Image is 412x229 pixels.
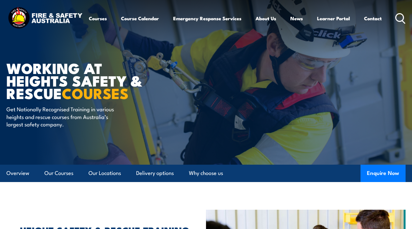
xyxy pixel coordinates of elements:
[6,61,165,99] h1: WORKING AT HEIGHTS SAFETY & RESCUE
[62,82,128,104] strong: COURSES
[136,165,174,182] a: Delivery options
[364,11,382,26] a: Contact
[290,11,303,26] a: News
[6,105,124,128] p: Get Nationally Recognised Training in various heights and rescue courses from Australia’s largest...
[89,11,107,26] a: Courses
[89,165,121,182] a: Our Locations
[256,11,276,26] a: About Us
[6,165,29,182] a: Overview
[189,165,223,182] a: Why choose us
[173,11,241,26] a: Emergency Response Services
[121,11,159,26] a: Course Calendar
[360,165,406,182] button: Enquire Now
[317,11,350,26] a: Learner Portal
[44,165,73,182] a: Our Courses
